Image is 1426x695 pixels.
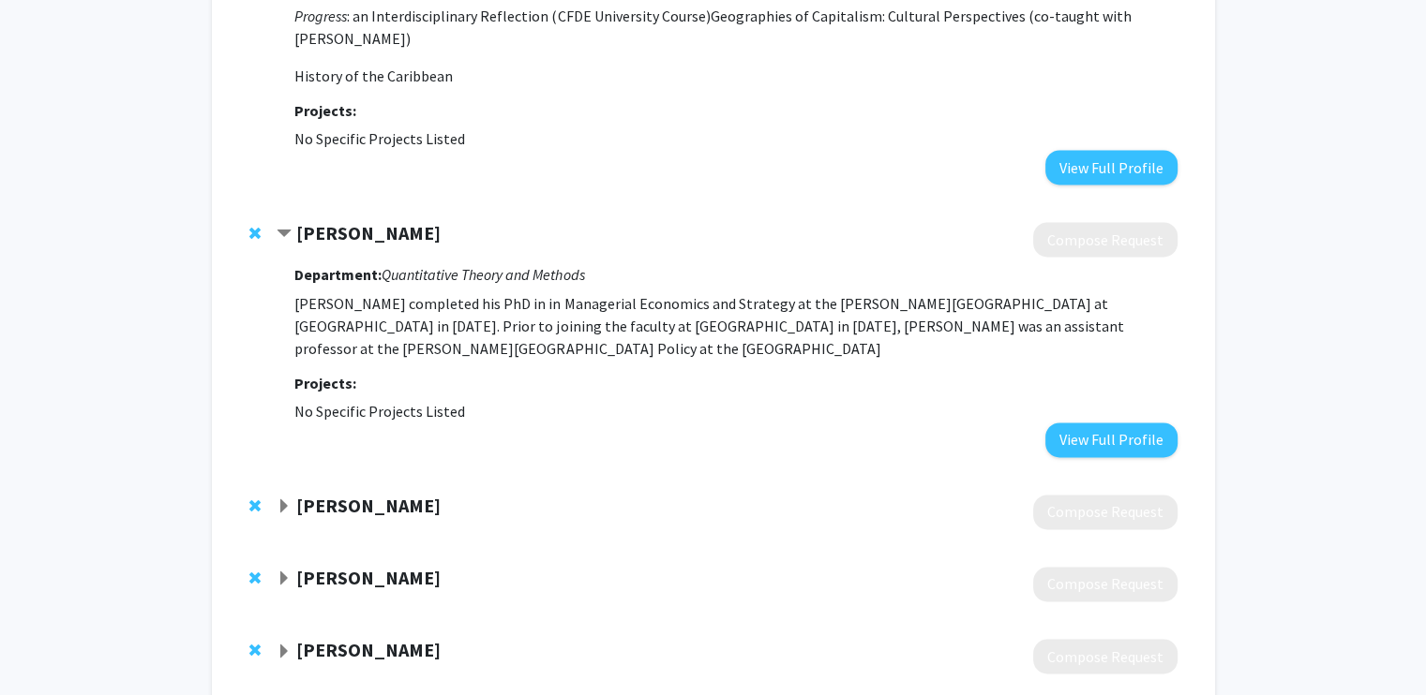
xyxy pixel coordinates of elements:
strong: [PERSON_NAME] [296,221,441,244]
strong: [PERSON_NAME] [296,638,441,661]
span: No Specific Projects Listed [294,402,465,421]
span: Remove Pablo Montagnes from bookmarks [249,226,261,241]
strong: Projects: [294,374,356,392]
span: Remove Kevin McAlister from bookmarks [249,498,261,513]
button: View Full Profile [1045,150,1178,185]
iframe: Chat [14,611,80,681]
span: Contract Pablo Montagnes Bookmark [277,227,292,242]
button: Compose Request to Pablo Montagnes [1033,222,1178,257]
p: [PERSON_NAME] completed his PhD in in Managerial Economics and Strategy at the [PERSON_NAME][GEOG... [294,292,1177,360]
span: Remove Umberto Mignozzetti from bookmarks [249,643,261,658]
i: Quantitative Theory and Methods [382,265,584,284]
button: Compose Request to Umberto Mignozzetti [1033,639,1178,673]
strong: Department: [294,265,382,284]
strong: [PERSON_NAME] [296,494,441,517]
strong: Projects: [294,101,356,120]
span: Expand Kevin McAlister Bookmark [277,499,292,514]
span: No Specific Projects Listed [294,129,465,148]
span: Remove Pablo Montagnes from bookmarks [249,570,261,585]
em: Progress [294,7,347,25]
span: Expand Umberto Mignozzetti Bookmark [277,643,292,658]
button: Compose Request to Kevin McAlister [1033,495,1178,529]
span: Expand Pablo Montagnes Bookmark [277,571,292,586]
button: View Full Profile [1045,422,1178,457]
button: Compose Request to Pablo Montagnes [1033,567,1178,601]
strong: [PERSON_NAME] [296,566,441,589]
